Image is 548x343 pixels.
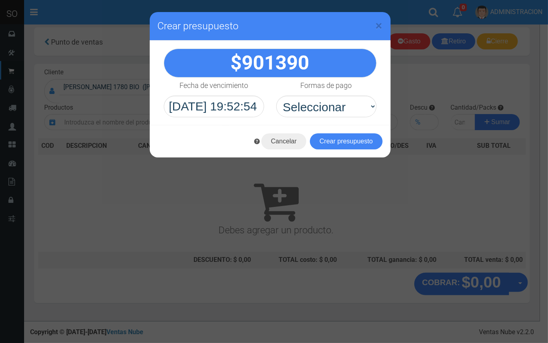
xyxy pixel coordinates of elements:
[150,300,157,313] button: ×
[33,301,148,309] h4: Listo!
[242,51,310,74] span: 901390
[158,20,383,32] h3: Crear presupuesto
[376,19,383,32] button: Close
[231,51,310,74] strong: $
[376,18,383,33] span: ×
[179,82,248,90] h4: Fecha de vencimiento
[310,133,383,149] button: Crear presupuesto
[261,133,306,149] button: Cancelar
[301,82,352,90] h4: Formas de pago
